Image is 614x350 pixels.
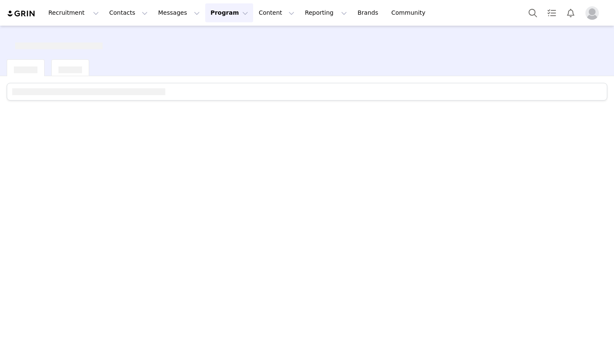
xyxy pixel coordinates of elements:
img: placeholder-profile.jpg [585,6,599,20]
button: Notifications [561,3,580,22]
button: Content [254,3,299,22]
button: Profile [580,6,607,20]
img: grin logo [7,10,36,18]
button: Messages [153,3,205,22]
div: [object Object] [14,60,37,73]
button: Contacts [104,3,153,22]
button: Search [524,3,542,22]
a: Brands [352,3,386,22]
a: Tasks [543,3,561,22]
div: [object Object] [58,60,82,73]
div: [object Object] [15,36,103,49]
button: Program [205,3,253,22]
a: Community [386,3,434,22]
button: Recruitment [43,3,104,22]
button: Reporting [300,3,352,22]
